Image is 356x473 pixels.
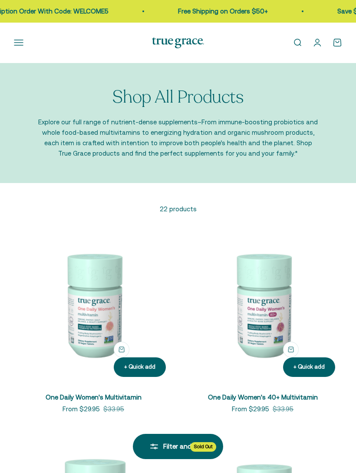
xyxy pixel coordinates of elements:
[183,225,342,384] img: Daily Multivitamin for Immune Support, Energy, Daily Balance, and Healthy Bone Support* Vitamin A...
[46,393,142,401] a: One Daily Women's Multivitamin
[14,204,342,214] p: 22 products
[283,342,299,357] button: + Quick add
[283,357,335,377] button: + Quick add
[133,434,223,459] button: Filter and sort
[14,225,173,384] img: We select ingredients that play a concrete role in true health, and we include them at effective ...
[112,87,243,107] p: Shop All Products
[208,393,318,401] a: One Daily Women's 40+ Multivitamin
[114,357,166,377] button: + Quick add
[114,342,129,357] button: + Quick add
[124,363,155,372] div: + Quick add
[232,404,269,414] sale-price: From $29.95
[37,117,319,159] p: Explore our full range of nutrient-dense supplements–From immune-boosting probiotics and whole fo...
[150,441,206,452] div: Filter and sort
[103,404,124,414] compare-at-price: $33.95
[63,404,100,414] sale-price: From $29.95
[293,363,325,372] div: + Quick add
[273,404,293,414] compare-at-price: $33.95
[175,7,265,15] a: Free Shipping on Orders $50+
